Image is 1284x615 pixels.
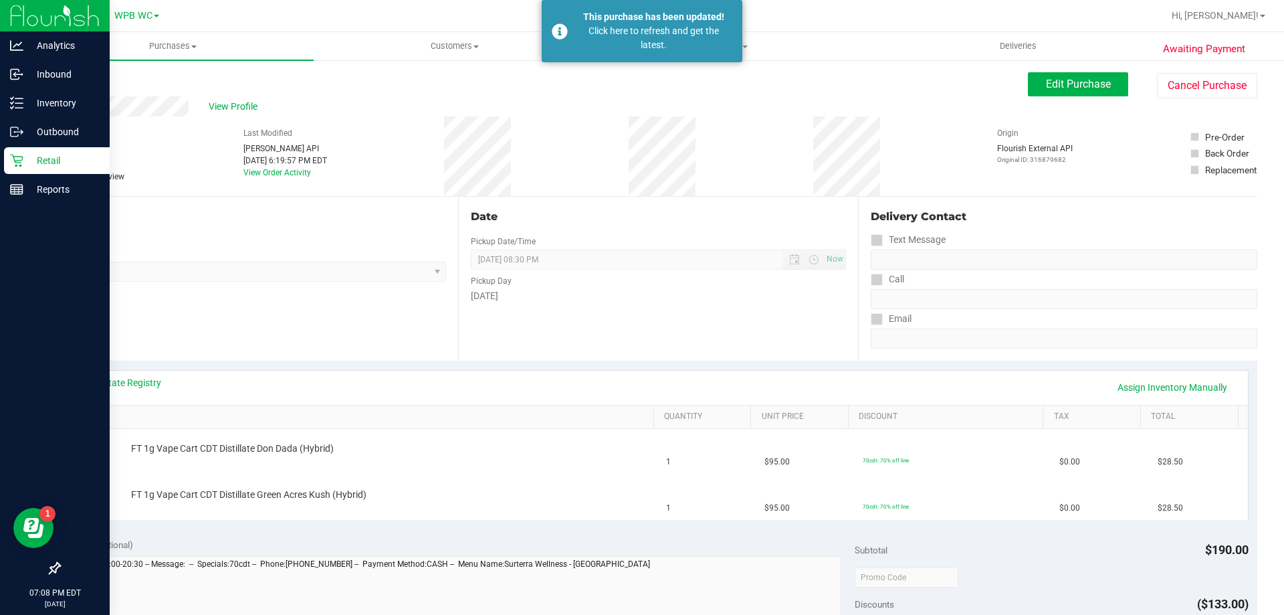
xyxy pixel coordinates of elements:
[666,456,671,468] span: 1
[209,100,262,114] span: View Profile
[243,143,327,155] div: [PERSON_NAME] API
[471,289,845,303] div: [DATE]
[1109,376,1236,399] a: Assign Inventory Manually
[23,95,104,111] p: Inventory
[6,599,104,609] p: [DATE]
[1059,456,1080,468] span: $0.00
[664,412,746,422] a: Quantity
[1046,78,1111,90] span: Edit Purchase
[10,125,23,139] inline-svg: Outbound
[871,309,912,329] label: Email
[1205,130,1245,144] div: Pre-Order
[1172,10,1259,21] span: Hi, [PERSON_NAME]!
[871,270,904,289] label: Call
[855,567,958,588] input: Promo Code
[762,412,843,422] a: Unit Price
[243,168,311,177] a: View Order Activity
[13,508,53,548] iframe: Resource center
[471,275,512,287] label: Pickup Day
[23,153,104,169] p: Retail
[877,32,1159,60] a: Deliveries
[575,24,732,52] div: Click here to refresh and get the latest.
[666,502,671,515] span: 1
[1157,73,1257,98] button: Cancel Purchase
[764,456,790,468] span: $95.00
[39,506,56,522] iframe: Resource center unread badge
[314,40,595,52] span: Customers
[10,183,23,196] inline-svg: Reports
[859,412,1038,422] a: Discount
[114,10,152,21] span: WPB WC
[32,40,314,52] span: Purchases
[1163,41,1245,57] span: Awaiting Payment
[79,412,648,422] a: SKU
[871,289,1257,309] input: Format: (999) 999-9999
[23,66,104,82] p: Inbound
[243,127,292,139] label: Last Modified
[1197,597,1249,611] span: ($133.00)
[59,209,446,225] div: Location
[23,181,104,197] p: Reports
[1059,502,1080,515] span: $0.00
[1054,412,1136,422] a: Tax
[23,37,104,54] p: Analytics
[131,489,366,501] span: FT 1g Vape Cart CDT Distillate Green Acres Kush (Hybrid)
[764,502,790,515] span: $95.00
[1158,502,1183,515] span: $28.50
[471,209,845,225] div: Date
[23,124,104,140] p: Outbound
[1151,412,1233,422] a: Total
[10,39,23,52] inline-svg: Analytics
[81,376,161,389] a: View State Registry
[575,10,732,24] div: This purchase has been updated!
[32,32,314,60] a: Purchases
[131,442,334,455] span: FT 1g Vape Cart CDT Distillate Don Dada (Hybrid)
[997,143,1073,165] div: Flourish External API
[6,587,104,599] p: 07:08 PM EDT
[997,155,1073,165] p: Original ID: 316879682
[871,230,946,250] label: Text Message
[1028,72,1128,96] button: Edit Purchase
[1205,147,1249,160] div: Back Order
[314,32,595,60] a: Customers
[243,155,327,167] div: [DATE] 6:19:57 PM EDT
[471,236,536,248] label: Pickup Date/Time
[10,96,23,110] inline-svg: Inventory
[863,503,909,510] span: 70cdt: 70% off line
[871,209,1257,225] div: Delivery Contact
[997,127,1019,139] label: Origin
[982,40,1055,52] span: Deliveries
[10,68,23,81] inline-svg: Inbound
[1158,456,1183,468] span: $28.50
[855,545,887,555] span: Subtotal
[1205,163,1257,177] div: Replacement
[871,250,1257,270] input: Format: (999) 999-9999
[863,457,909,464] span: 70cdt: 70% off line
[10,154,23,167] inline-svg: Retail
[1205,543,1249,557] span: $190.00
